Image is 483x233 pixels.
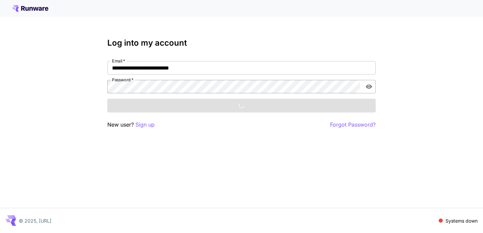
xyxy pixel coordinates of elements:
label: Password [112,77,133,83]
p: © 2025, [URL] [19,217,51,224]
p: New user? [107,121,155,129]
p: Systems down [445,217,478,224]
button: Sign up [136,121,155,129]
h3: Log into my account [107,38,376,48]
button: toggle password visibility [363,81,375,93]
label: Email [112,58,125,64]
button: Forgot Password? [330,121,376,129]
